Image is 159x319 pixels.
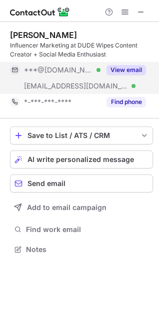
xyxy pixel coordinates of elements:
img: ContactOut v5.3.10 [10,6,70,18]
button: AI write personalized message [10,150,153,168]
button: Notes [10,242,153,256]
button: Send email [10,174,153,192]
div: Influencer Marketing at DUDE Wipes Content Creator + Social Media Enthusiast [10,41,153,59]
span: [EMAIL_ADDRESS][DOMAIN_NAME] [24,81,128,90]
div: [PERSON_NAME] [10,30,77,40]
span: Notes [26,245,149,254]
span: Find work email [26,225,149,234]
button: Reveal Button [106,97,146,107]
button: Add to email campaign [10,198,153,216]
button: save-profile-one-click [10,126,153,144]
button: Find work email [10,222,153,236]
button: Reveal Button [106,65,146,75]
span: ***@[DOMAIN_NAME] [24,65,93,74]
span: Add to email campaign [27,203,106,211]
span: Send email [27,179,65,187]
div: Save to List / ATS / CRM [27,131,135,139]
span: AI write personalized message [27,155,134,163]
